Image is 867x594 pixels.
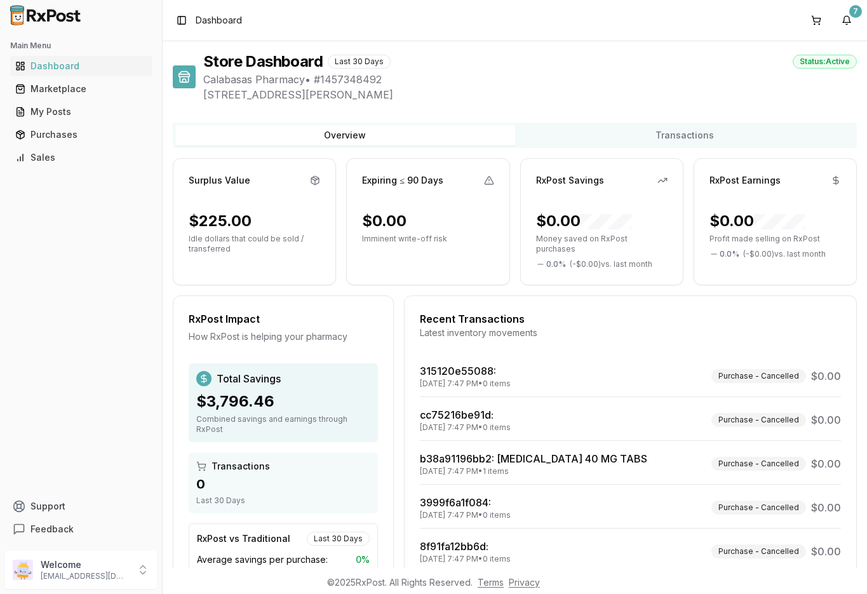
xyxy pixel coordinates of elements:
a: Sales [10,146,152,169]
div: Last 30 Days [196,496,370,506]
div: [DATE] 7:47 PM • 0 items [420,510,511,520]
div: $225.00 [189,211,252,231]
div: [DATE] 7:47 PM • 0 items [420,379,511,389]
div: RxPost vs Traditional [197,532,290,545]
button: My Posts [5,102,157,122]
div: Sales [15,151,147,164]
div: Purchase - Cancelled [711,544,806,558]
div: Purchase - Cancelled [711,413,806,427]
div: Last 30 Days [328,55,391,69]
h1: Store Dashboard [203,51,323,72]
img: User avatar [13,560,33,580]
div: Surplus Value [189,174,250,187]
span: Dashboard [196,14,242,27]
button: Overview [175,125,515,145]
div: Recent Transactions [420,311,841,327]
div: RxPost Impact [189,311,378,327]
div: Purchase - Cancelled [711,369,806,383]
div: RxPost Savings [536,174,604,187]
div: Combined savings and earnings through RxPost [196,414,370,435]
button: Marketplace [5,79,157,99]
span: 0 % [356,553,370,566]
div: [DATE] 7:47 PM • 1 items [420,466,647,476]
div: Status: Active [793,55,857,69]
button: Sales [5,147,157,168]
p: Welcome [41,558,129,571]
a: cc75216be91d: [420,408,494,421]
div: Marketplace [15,83,147,95]
p: Money saved on RxPost purchases [536,234,668,254]
div: $0.00 [709,211,805,231]
p: Idle dollars that could be sold / transferred [189,234,320,254]
div: Expiring ≤ 90 Days [362,174,443,187]
a: My Posts [10,100,152,123]
a: Terms [478,577,504,588]
button: Support [5,495,157,518]
img: RxPost Logo [5,5,86,25]
div: $0.00 [362,211,407,231]
a: Dashboard [10,55,152,78]
div: $3,796.46 [196,391,370,412]
span: ( - $0.00 ) vs. last month [570,259,652,269]
div: Purchases [15,128,147,141]
span: ( - $0.00 ) vs. last month [743,249,826,259]
div: Purchase - Cancelled [711,457,806,471]
a: Marketplace [10,78,152,100]
span: $0.00 [811,412,841,428]
span: $0.00 [811,368,841,384]
p: Profit made selling on RxPost [709,234,841,244]
div: RxPost Earnings [709,174,781,187]
span: Feedback [30,523,74,536]
span: $0.00 [811,500,841,515]
span: [STREET_ADDRESS][PERSON_NAME] [203,87,857,102]
a: Purchases [10,123,152,146]
div: How RxPost is helping your pharmacy [189,330,378,343]
span: Total Savings [217,371,281,386]
button: Dashboard [5,56,157,76]
button: Transactions [515,125,855,145]
div: Dashboard [15,60,147,72]
div: 0 [196,475,370,493]
button: 7 [837,10,857,30]
p: [EMAIL_ADDRESS][DOMAIN_NAME] [41,571,129,581]
span: Transactions [212,460,270,473]
span: $0.00 [811,544,841,559]
div: Latest inventory movements [420,327,841,339]
div: $0.00 [536,211,631,231]
div: My Posts [15,105,147,118]
span: 0.0 % [546,259,566,269]
a: b38a91196bb2: [MEDICAL_DATA] 40 MG TABS [420,452,647,465]
a: 315120e55088: [420,365,496,377]
span: Average savings per purchase: [197,553,328,566]
div: Purchase - Cancelled [711,501,806,515]
span: 0.0 % [720,249,739,259]
div: [DATE] 7:47 PM • 0 items [420,554,511,564]
span: $0.00 [811,456,841,471]
a: 8f91fa12bb6d: [420,540,488,553]
div: [DATE] 7:47 PM • 0 items [420,422,511,433]
button: Feedback [5,518,157,541]
button: Purchases [5,125,157,145]
a: Privacy [509,577,540,588]
p: Imminent write-off risk [362,234,494,244]
div: 7 [849,5,862,18]
nav: breadcrumb [196,14,242,27]
h2: Main Menu [10,41,152,51]
div: Last 30 Days [307,532,370,546]
a: 3999f6a1f084: [420,496,491,509]
span: Calabasas Pharmacy • # 1457348492 [203,72,857,87]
